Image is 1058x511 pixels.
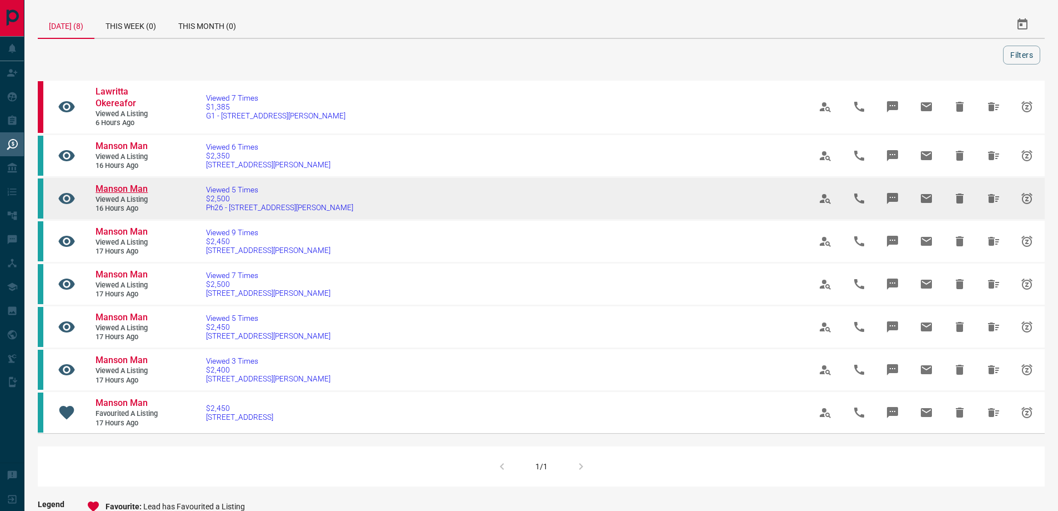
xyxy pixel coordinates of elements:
[38,350,43,390] div: condos.ca
[38,178,43,219] div: condos.ca
[879,399,906,426] span: Message
[206,314,330,323] span: Viewed 5 Times
[96,281,162,290] span: Viewed a Listing
[96,226,148,237] span: Manson Man
[96,141,162,152] a: Manson Man
[206,289,330,297] span: [STREET_ADDRESS][PERSON_NAME]
[206,142,330,151] span: Viewed 6 Times
[96,152,162,162] span: Viewed a Listing
[980,228,1007,255] span: Hide All from Manson Man
[812,271,839,297] span: View Profile
[206,404,273,421] a: $2,450[STREET_ADDRESS]
[846,228,873,255] span: Call
[879,228,906,255] span: Message
[913,271,940,297] span: Email
[980,142,1007,169] span: Hide All from Manson Man
[96,161,162,171] span: 16 hours ago
[812,228,839,255] span: View Profile
[913,314,940,340] span: Email
[96,183,162,195] a: Manson Man
[206,356,330,383] a: Viewed 3 Times$2,400[STREET_ADDRESS][PERSON_NAME]
[96,324,162,333] span: Viewed a Listing
[980,93,1007,120] span: Hide All from Lawritta Okereafor
[206,228,330,255] a: Viewed 9 Times$2,450[STREET_ADDRESS][PERSON_NAME]
[913,185,940,212] span: Email
[96,269,162,281] a: Manson Man
[1014,399,1040,426] span: Snooze
[206,142,330,169] a: Viewed 6 Times$2,350[STREET_ADDRESS][PERSON_NAME]
[946,356,973,383] span: Hide
[946,314,973,340] span: Hide
[812,185,839,212] span: View Profile
[206,271,330,280] span: Viewed 7 Times
[946,399,973,426] span: Hide
[96,226,162,238] a: Manson Man
[96,398,148,408] span: Manson Man
[1014,228,1040,255] span: Snooze
[38,221,43,261] div: condos.ca
[1009,11,1036,38] button: Select Date Range
[106,502,143,511] span: Favourite
[206,102,345,111] span: $1,385
[1014,93,1040,120] span: Snooze
[846,185,873,212] span: Call
[879,356,906,383] span: Message
[206,160,330,169] span: [STREET_ADDRESS][PERSON_NAME]
[96,355,148,365] span: Manson Man
[38,81,43,133] div: property.ca
[846,142,873,169] span: Call
[206,203,353,212] span: Ph26 - [STREET_ADDRESS][PERSON_NAME]
[980,271,1007,297] span: Hide All from Manson Man
[980,356,1007,383] span: Hide All from Manson Man
[143,502,245,511] span: Lead has Favourited a Listing
[1014,185,1040,212] span: Snooze
[96,183,148,194] span: Manson Man
[812,356,839,383] span: View Profile
[980,314,1007,340] span: Hide All from Manson Man
[96,86,162,110] a: Lawritta Okereafor
[846,271,873,297] span: Call
[1014,271,1040,297] span: Snooze
[96,355,162,366] a: Manson Man
[1003,46,1040,65] button: Filters
[206,228,330,237] span: Viewed 9 Times
[206,323,330,331] span: $2,450
[96,376,162,385] span: 17 hours ago
[96,141,148,151] span: Manson Man
[206,111,345,120] span: G1 - [STREET_ADDRESS][PERSON_NAME]
[879,185,906,212] span: Message
[879,314,906,340] span: Message
[167,11,247,38] div: This Month (0)
[96,269,148,280] span: Manson Man
[846,314,873,340] span: Call
[946,228,973,255] span: Hide
[913,228,940,255] span: Email
[206,374,330,383] span: [STREET_ADDRESS][PERSON_NAME]
[812,142,839,169] span: View Profile
[96,398,162,409] a: Manson Man
[206,185,353,194] span: Viewed 5 Times
[206,413,273,421] span: [STREET_ADDRESS]
[96,195,162,205] span: Viewed a Listing
[206,280,330,289] span: $2,500
[206,331,330,340] span: [STREET_ADDRESS][PERSON_NAME]
[846,93,873,120] span: Call
[206,237,330,246] span: $2,450
[96,333,162,342] span: 17 hours ago
[206,93,345,120] a: Viewed 7 Times$1,385G1 - [STREET_ADDRESS][PERSON_NAME]
[812,93,839,120] span: View Profile
[96,419,162,428] span: 17 hours ago
[879,93,906,120] span: Message
[913,356,940,383] span: Email
[946,271,973,297] span: Hide
[96,118,162,128] span: 6 hours ago
[206,246,330,255] span: [STREET_ADDRESS][PERSON_NAME]
[96,204,162,214] span: 16 hours ago
[206,194,353,203] span: $2,500
[206,314,330,340] a: Viewed 5 Times$2,450[STREET_ADDRESS][PERSON_NAME]
[96,290,162,299] span: 17 hours ago
[38,307,43,347] div: condos.ca
[206,151,330,160] span: $2,350
[96,312,162,324] a: Manson Man
[846,356,873,383] span: Call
